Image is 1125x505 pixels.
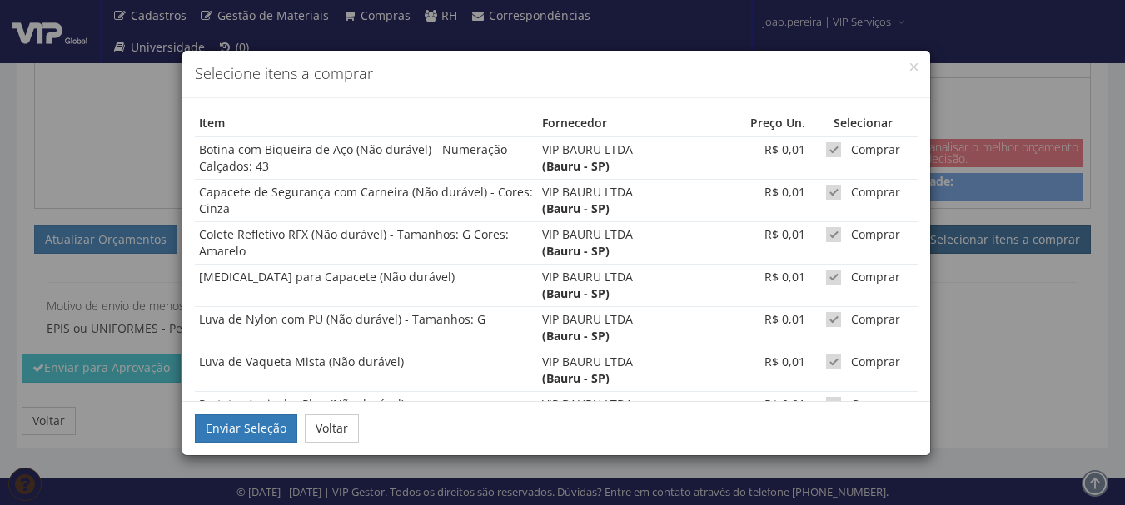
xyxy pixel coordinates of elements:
strong: (Bauru - SP) [542,285,610,301]
td: VIP BAURU LTDA [538,306,719,349]
td: Capacete de Segurança com Carneira (Não durável) - Cores: Cinza [195,179,538,221]
button: Close [910,63,918,71]
td: R$ 0,01 [719,349,809,391]
td: R$ 0,01 [719,221,809,264]
label: Comprar [826,311,900,328]
td: R$ 0,01 [719,136,809,179]
h4: Selecione itens a comprar [195,63,918,85]
th: Item [195,111,538,136]
strong: (Bauru - SP) [542,370,610,386]
strong: (Bauru - SP) [542,328,610,344]
label: Comprar [826,354,900,370]
label: Comprar [826,226,900,243]
button: Enviar Seleção [195,414,297,443]
td: Botina com Biqueira de Aço (Não durável) - Numeração Calçados: 43 [195,136,538,179]
td: R$ 0,01 [719,264,809,306]
td: [MEDICAL_DATA] para Capacete (Não durável) [195,264,538,306]
td: VIP BAURU LTDA [538,264,719,306]
label: Comprar [826,141,900,158]
td: VIP BAURU LTDA [538,391,719,433]
td: VIP BAURU LTDA [538,179,719,221]
td: Colete Refletivo RFX (Não durável) - Tamanhos: G Cores: Amarelo [195,221,538,264]
td: R$ 0,01 [719,179,809,221]
th: Fornecedor [538,111,719,136]
td: Luva de Nylon com PU (Não durável) - Tamanhos: G [195,306,538,349]
th: Selecionar [809,111,918,136]
td: VIP BAURU LTDA [538,221,719,264]
td: Protetor Auricular Plug (Não durável) [195,391,538,433]
td: R$ 0,01 [719,391,809,433]
label: Comprar [826,269,900,285]
label: Comprar [826,184,900,201]
button: Voltar [305,414,359,443]
td: R$ 0,01 [719,306,809,349]
td: Luva de Vaqueta Mista (Não durável) [195,349,538,391]
td: VIP BAURU LTDA [538,349,719,391]
td: VIP BAURU LTDA [538,136,719,179]
strong: (Bauru - SP) [542,243,610,259]
strong: (Bauru - SP) [542,201,610,216]
strong: (Bauru - SP) [542,158,610,174]
th: Preço Un. [719,111,809,136]
label: Comprar [826,396,900,413]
